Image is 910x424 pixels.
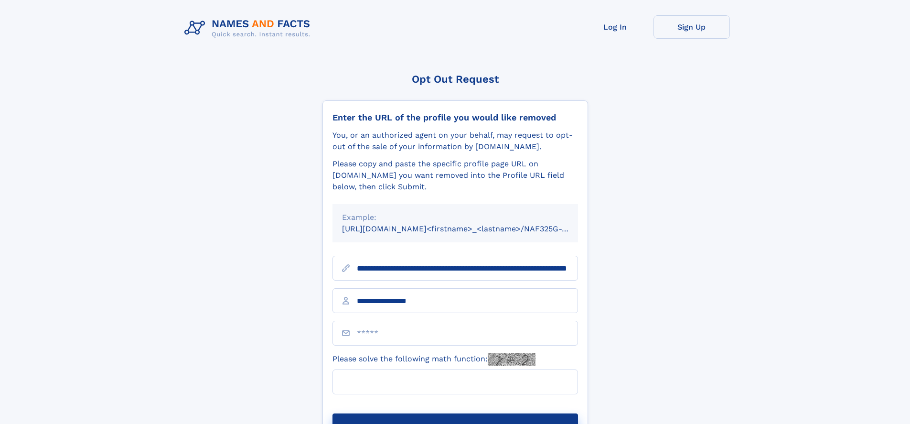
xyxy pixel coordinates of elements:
[332,158,578,193] div: Please copy and paste the specific profile page URL on [DOMAIN_NAME] you want removed into the Pr...
[577,15,653,39] a: Log In
[322,73,588,85] div: Opt Out Request
[181,15,318,41] img: Logo Names and Facts
[653,15,730,39] a: Sign Up
[332,353,535,366] label: Please solve the following math function:
[342,212,568,223] div: Example:
[332,130,578,152] div: You, or an authorized agent on your behalf, may request to opt-out of the sale of your informatio...
[332,112,578,123] div: Enter the URL of the profile you would like removed
[342,224,596,233] small: [URL][DOMAIN_NAME]<firstname>_<lastname>/NAF325G-xxxxxxxx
